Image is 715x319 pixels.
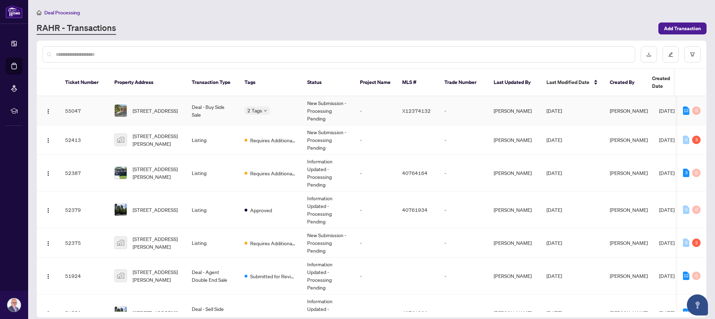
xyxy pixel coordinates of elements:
[439,69,488,96] th: Trade Number
[354,191,397,228] td: -
[610,170,648,176] span: [PERSON_NAME]
[302,191,354,228] td: Information Updated - Processing Pending
[683,206,689,214] div: 0
[186,69,239,96] th: Transaction Type
[186,258,239,294] td: Deal - Agent Double End Sale
[6,5,23,18] img: logo
[683,308,689,317] div: 11
[59,191,109,228] td: 52379
[264,109,267,112] span: down
[354,96,397,125] td: -
[115,134,127,146] img: thumbnail-img
[302,125,354,155] td: New Submission - Processing Pending
[604,69,646,96] th: Created By
[664,23,701,34] span: Add Transaction
[302,228,354,258] td: New Submission - Processing Pending
[354,125,397,155] td: -
[109,69,186,96] th: Property Address
[683,136,689,144] div: 0
[439,228,488,258] td: -
[59,96,109,125] td: 55047
[250,272,296,280] span: Submitted for Review
[43,270,54,281] button: Logo
[115,204,127,216] img: thumbnail-img
[59,228,109,258] td: 52375
[43,134,54,145] button: Logo
[439,258,488,294] td: -
[659,240,675,246] span: [DATE]
[44,9,80,16] span: Deal Processing
[247,106,262,115] span: 2 Tags
[43,204,54,215] button: Logo
[659,170,675,176] span: [DATE]
[610,240,648,246] span: [PERSON_NAME]
[692,136,701,144] div: 3
[659,207,675,213] span: [DATE]
[683,106,689,115] div: 12
[45,274,51,279] img: Logo
[354,258,397,294] td: -
[646,52,651,57] span: download
[659,108,675,114] span: [DATE]
[59,125,109,155] td: 52413
[37,22,116,35] a: RAHR - Transactions
[546,78,589,86] span: Last Modified Date
[690,52,695,57] span: filter
[402,207,428,213] span: 40761934
[45,311,51,316] img: Logo
[250,309,296,317] span: Submitted for Review
[659,273,675,279] span: [DATE]
[59,155,109,191] td: 52387
[658,22,707,34] button: Add Transaction
[133,206,178,214] span: [STREET_ADDRESS]
[250,169,296,177] span: Requires Additional Docs
[45,241,51,246] img: Logo
[683,239,689,247] div: 0
[186,125,239,155] td: Listing
[250,239,296,247] span: Requires Additional Docs
[692,206,701,214] div: 0
[133,268,181,284] span: [STREET_ADDRESS][PERSON_NAME]
[692,106,701,115] div: 0
[488,191,541,228] td: [PERSON_NAME]
[354,228,397,258] td: -
[683,272,689,280] div: 12
[659,137,675,143] span: [DATE]
[115,307,127,319] img: thumbnail-img
[43,237,54,248] button: Logo
[692,272,701,280] div: 0
[133,132,181,148] span: [STREET_ADDRESS][PERSON_NAME]
[683,169,689,177] div: 3
[7,298,21,312] img: Profile Icon
[59,69,109,96] th: Ticket Number
[115,237,127,249] img: thumbnail-img
[43,307,54,318] button: Logo
[239,69,302,96] th: Tags
[354,69,397,96] th: Project Name
[439,96,488,125] td: -
[115,167,127,179] img: thumbnail-img
[488,69,541,96] th: Last Updated By
[133,165,181,181] span: [STREET_ADDRESS][PERSON_NAME]
[250,136,296,144] span: Requires Additional Docs
[546,108,562,114] span: [DATE]
[37,10,42,15] span: home
[546,170,562,176] span: [DATE]
[43,105,54,116] button: Logo
[43,167,54,178] button: Logo
[546,310,562,316] span: [DATE]
[186,228,239,258] td: Listing
[684,46,701,63] button: filter
[439,125,488,155] td: -
[546,207,562,213] span: [DATE]
[302,96,354,125] td: New Submission - Processing Pending
[659,310,675,316] span: [DATE]
[115,270,127,282] img: thumbnail-img
[488,96,541,125] td: [PERSON_NAME]
[541,69,604,96] th: Last Modified Date
[186,155,239,191] td: Listing
[488,125,541,155] td: [PERSON_NAME]
[546,137,562,143] span: [DATE]
[302,155,354,191] td: Information Updated - Processing Pending
[610,137,648,143] span: [PERSON_NAME]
